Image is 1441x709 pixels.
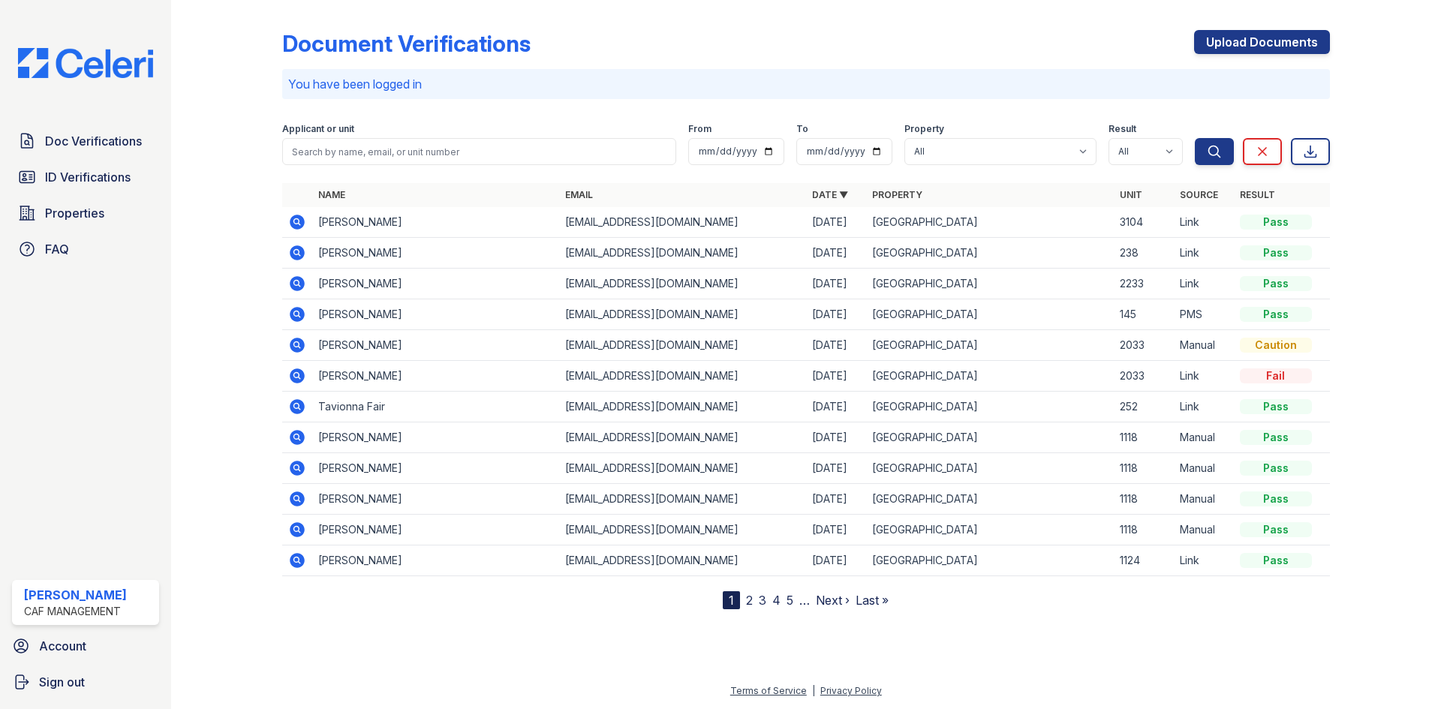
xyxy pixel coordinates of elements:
[866,238,1113,269] td: [GEOGRAPHIC_DATA]
[1114,361,1174,392] td: 2033
[312,545,559,576] td: [PERSON_NAME]
[866,484,1113,515] td: [GEOGRAPHIC_DATA]
[312,330,559,361] td: [PERSON_NAME]
[312,453,559,484] td: [PERSON_NAME]
[282,123,354,135] label: Applicant or unit
[866,330,1113,361] td: [GEOGRAPHIC_DATA]
[312,299,559,330] td: [PERSON_NAME]
[12,198,159,228] a: Properties
[1240,430,1312,445] div: Pass
[1240,368,1312,383] div: Fail
[1114,238,1174,269] td: 238
[559,484,806,515] td: [EMAIL_ADDRESS][DOMAIN_NAME]
[559,545,806,576] td: [EMAIL_ADDRESS][DOMAIN_NAME]
[1174,269,1234,299] td: Link
[866,515,1113,545] td: [GEOGRAPHIC_DATA]
[1240,189,1275,200] a: Result
[559,361,806,392] td: [EMAIL_ADDRESS][DOMAIN_NAME]
[312,269,559,299] td: [PERSON_NAME]
[45,240,69,258] span: FAQ
[1114,545,1174,576] td: 1124
[559,515,806,545] td: [EMAIL_ADDRESS][DOMAIN_NAME]
[806,484,866,515] td: [DATE]
[806,299,866,330] td: [DATE]
[1174,361,1234,392] td: Link
[1174,238,1234,269] td: Link
[1114,453,1174,484] td: 1118
[6,48,165,78] img: CE_Logo_Blue-a8612792a0a2168367f1c8372b55b34899dd931a85d93a1a3d3e32e68fde9ad4.png
[1114,422,1174,453] td: 1118
[820,685,882,696] a: Privacy Policy
[39,637,86,655] span: Account
[559,207,806,238] td: [EMAIL_ADDRESS][DOMAIN_NAME]
[288,75,1324,93] p: You have been logged in
[6,667,165,697] a: Sign out
[1240,215,1312,230] div: Pass
[866,392,1113,422] td: [GEOGRAPHIC_DATA]
[1240,338,1312,353] div: Caution
[1174,484,1234,515] td: Manual
[1114,484,1174,515] td: 1118
[866,453,1113,484] td: [GEOGRAPHIC_DATA]
[1194,30,1330,54] a: Upload Documents
[806,269,866,299] td: [DATE]
[866,422,1113,453] td: [GEOGRAPHIC_DATA]
[24,604,127,619] div: CAF Management
[806,238,866,269] td: [DATE]
[1240,461,1312,476] div: Pass
[806,453,866,484] td: [DATE]
[312,207,559,238] td: [PERSON_NAME]
[1109,123,1136,135] label: Result
[799,591,810,609] span: …
[866,361,1113,392] td: [GEOGRAPHIC_DATA]
[866,269,1113,299] td: [GEOGRAPHIC_DATA]
[1174,330,1234,361] td: Manual
[312,361,559,392] td: [PERSON_NAME]
[282,30,531,57] div: Document Verifications
[688,123,711,135] label: From
[787,593,793,608] a: 5
[1240,399,1312,414] div: Pass
[312,484,559,515] td: [PERSON_NAME]
[806,392,866,422] td: [DATE]
[806,207,866,238] td: [DATE]
[1174,392,1234,422] td: Link
[866,207,1113,238] td: [GEOGRAPHIC_DATA]
[806,330,866,361] td: [DATE]
[1114,515,1174,545] td: 1118
[1174,299,1234,330] td: PMS
[559,422,806,453] td: [EMAIL_ADDRESS][DOMAIN_NAME]
[559,299,806,330] td: [EMAIL_ADDRESS][DOMAIN_NAME]
[1240,276,1312,291] div: Pass
[1174,515,1234,545] td: Manual
[312,392,559,422] td: Tavionna Fair
[806,545,866,576] td: [DATE]
[746,593,753,608] a: 2
[723,591,740,609] div: 1
[904,123,944,135] label: Property
[1120,189,1142,200] a: Unit
[730,685,807,696] a: Terms of Service
[318,189,345,200] a: Name
[812,189,848,200] a: Date ▼
[872,189,922,200] a: Property
[282,138,676,165] input: Search by name, email, or unit number
[1174,453,1234,484] td: Manual
[1174,207,1234,238] td: Link
[866,299,1113,330] td: [GEOGRAPHIC_DATA]
[1240,522,1312,537] div: Pass
[12,126,159,156] a: Doc Verifications
[812,685,815,696] div: |
[1240,491,1312,506] div: Pass
[856,593,889,608] a: Last »
[772,593,781,608] a: 4
[1114,269,1174,299] td: 2233
[1114,299,1174,330] td: 145
[559,392,806,422] td: [EMAIL_ADDRESS][DOMAIN_NAME]
[559,453,806,484] td: [EMAIL_ADDRESS][DOMAIN_NAME]
[6,631,165,661] a: Account
[12,162,159,192] a: ID Verifications
[806,422,866,453] td: [DATE]
[816,593,850,608] a: Next ›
